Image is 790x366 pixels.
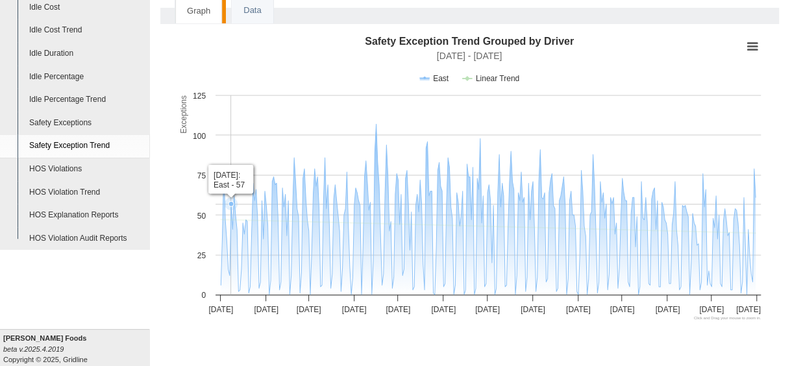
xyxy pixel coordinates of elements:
text: 75 [197,171,206,180]
text: [DATE] - [DATE] [437,51,502,61]
a: HOS Violations [23,158,149,181]
a: Idle Duration [23,42,149,66]
text: [DATE] [699,305,724,314]
svg: Interactive chart [171,30,767,323]
text: [DATE] [736,305,761,314]
text: 25 [197,251,206,260]
text: [DATE] [386,305,410,314]
text: [DATE] [475,305,500,314]
text: 0 [201,291,206,300]
button: Show East [420,74,449,82]
button: Show Linear Trend [463,74,519,82]
text: Safety Exception Trend Grouped by Driver [365,36,574,47]
a: Idle Percentage Trend [23,88,149,112]
text: 50 [197,212,206,221]
text: [DATE] [566,305,591,314]
a: Safety Exceptions [23,112,149,135]
a: HOS Explanation Reports [23,204,149,227]
div: Copyright © 2025, Gridline [3,333,149,365]
a: Idle Cost Trend [23,19,149,42]
a: HOS Violation Trend [23,181,149,204]
text: Exceptions [179,95,188,134]
div: Safety Exception Trend Grouped by Driver . Highcharts interactive chart. [171,30,768,323]
text: [DATE] [254,305,278,314]
text: [DATE] [521,305,545,314]
text: [DATE] [610,305,635,314]
b: [PERSON_NAME] Foods [3,334,86,342]
a: Safety Exception Trend [23,134,149,158]
text: Chart credits: Click and Drag your mouse to zoom in. [694,316,761,320]
a: Idle Percentage [23,66,149,89]
text: [DATE] [208,305,233,314]
text: [DATE] [431,305,456,314]
button: View chart menu, Safety Exception Trend Grouped by Driver [743,38,761,56]
i: beta v.2025.4.2019 [3,345,64,353]
text: 100 [193,132,206,141]
text: [DATE] [297,305,321,314]
a: HOS Violation Audit Reports [23,227,149,250]
text: 125 [193,91,206,101]
text: [DATE] [655,305,680,314]
text: [DATE] [342,305,367,314]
